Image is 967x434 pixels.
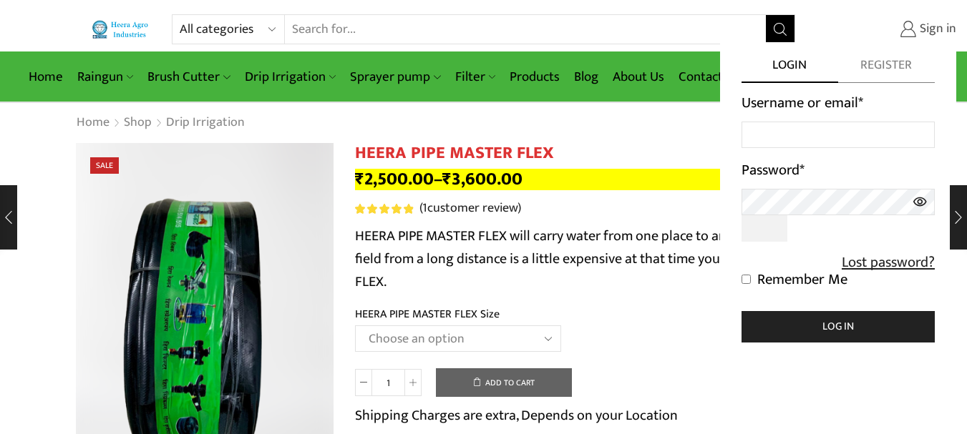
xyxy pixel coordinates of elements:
[355,143,892,164] h1: HEERA PIPE MASTER FLEX
[70,60,140,94] a: Raingun
[442,164,452,194] span: ₹
[355,306,500,322] label: HEERA PIPE MASTER FLEX Size
[355,204,413,214] div: Rated 5.00 out of 5
[140,60,237,94] a: Brush Cutter
[742,215,787,242] button: Show password
[372,369,404,396] input: Product quantity
[419,199,521,218] a: (1customer review)
[567,60,606,94] a: Blog
[422,197,427,219] span: 1
[448,60,502,94] a: Filter
[436,368,572,397] button: Add to cart
[838,56,935,83] span: Register
[90,157,119,174] span: Sale
[355,204,416,214] span: 1
[742,56,838,83] span: Login
[742,161,805,180] label: Password
[355,164,434,194] bdi: 2,500.00
[355,169,892,190] p: –
[343,60,447,94] a: Sprayer pump
[355,404,678,427] p: Shipping Charges are extra, Depends on your Location
[21,60,70,94] a: Home
[76,114,246,132] nav: Breadcrumb
[606,60,671,94] a: About Us
[123,114,152,132] a: Shop
[742,94,863,113] label: Username or email
[742,311,935,342] button: Log in
[838,255,935,271] a: Lost password?
[285,15,765,44] input: Search for...
[502,60,567,94] a: Products
[742,122,935,148] input: username
[916,20,956,39] span: Sign in
[817,16,956,42] a: Sign in
[355,164,364,194] span: ₹
[757,267,847,292] span: Remember Me
[742,275,751,284] input: Remember Me
[76,114,110,132] a: Home
[238,60,343,94] a: Drip Irrigation
[355,225,892,293] p: HEERA PIPE MASTER FLEX will carry water from one place to another. Bringing water to the field fr...
[165,114,246,132] a: Drip Irrigation
[671,60,747,94] a: Contact Us
[355,204,413,214] span: Rated out of 5 based on customer rating
[766,15,795,44] button: Search button
[442,164,523,194] bdi: 3,600.00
